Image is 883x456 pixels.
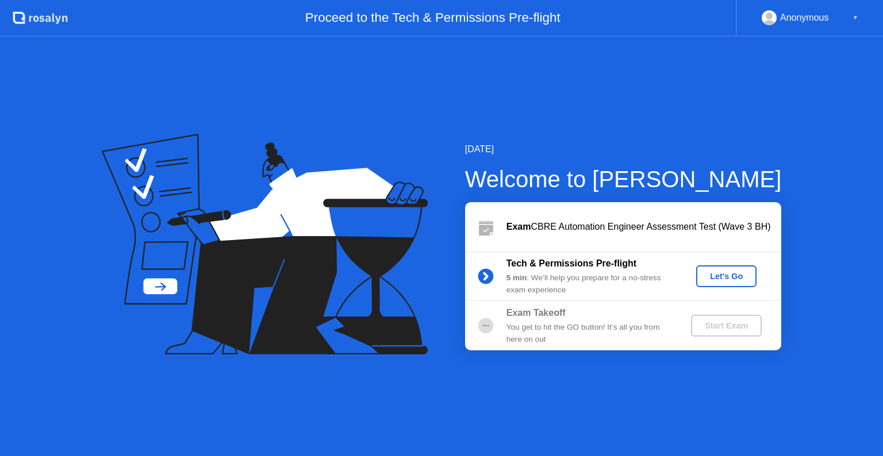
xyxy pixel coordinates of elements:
button: Start Exam [691,315,762,337]
div: : We’ll help you prepare for a no-stress exam experience [506,272,672,296]
div: ▼ [853,10,858,25]
b: Tech & Permissions Pre-flight [506,258,636,268]
b: Exam Takeoff [506,308,566,318]
div: Welcome to [PERSON_NAME] [465,162,782,196]
div: [DATE] [465,142,782,156]
div: Start Exam [696,321,757,330]
b: Exam [506,222,531,231]
div: CBRE Automation Engineer Assessment Test (Wave 3 BH) [506,220,781,234]
div: Anonymous [780,10,829,25]
b: 5 min [506,273,527,282]
div: You get to hit the GO button! It’s all you from here on out [506,322,672,345]
div: Let's Go [701,272,752,281]
button: Let's Go [696,265,757,287]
